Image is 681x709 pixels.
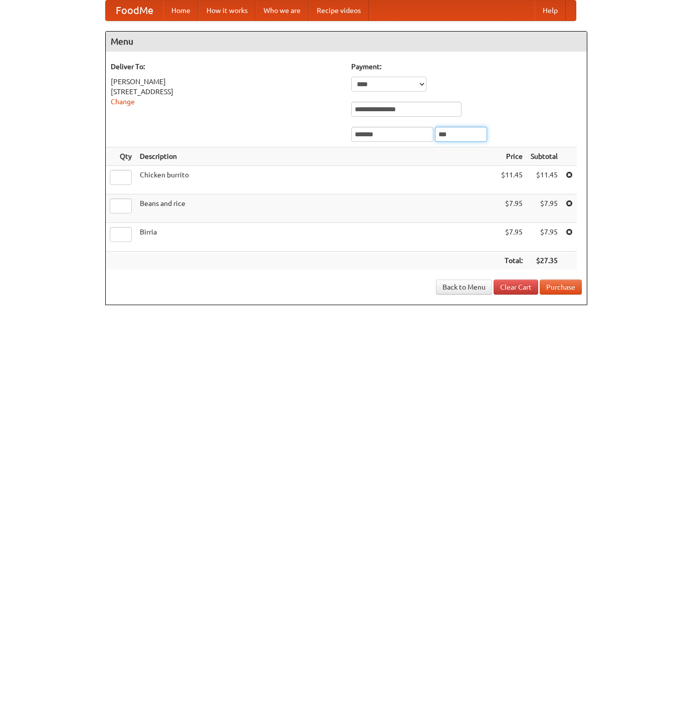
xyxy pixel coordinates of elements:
td: $11.45 [527,166,562,194]
td: $7.95 [497,223,527,252]
div: [PERSON_NAME] [111,77,341,87]
a: Change [111,98,135,106]
a: Clear Cart [494,280,538,295]
h5: Payment: [351,62,582,72]
a: Back to Menu [436,280,492,295]
h4: Menu [106,32,587,52]
th: Qty [106,147,136,166]
th: Description [136,147,497,166]
a: Home [163,1,198,21]
td: Beans and rice [136,194,497,223]
td: $11.45 [497,166,527,194]
th: Price [497,147,527,166]
a: FoodMe [106,1,163,21]
h5: Deliver To: [111,62,341,72]
th: Subtotal [527,147,562,166]
a: Who we are [256,1,309,21]
td: $7.95 [497,194,527,223]
th: $27.35 [527,252,562,270]
button: Purchase [540,280,582,295]
th: Total: [497,252,527,270]
td: $7.95 [527,223,562,252]
a: Help [535,1,566,21]
div: [STREET_ADDRESS] [111,87,341,97]
a: How it works [198,1,256,21]
td: $7.95 [527,194,562,223]
a: Recipe videos [309,1,369,21]
td: Birria [136,223,497,252]
td: Chicken burrito [136,166,497,194]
